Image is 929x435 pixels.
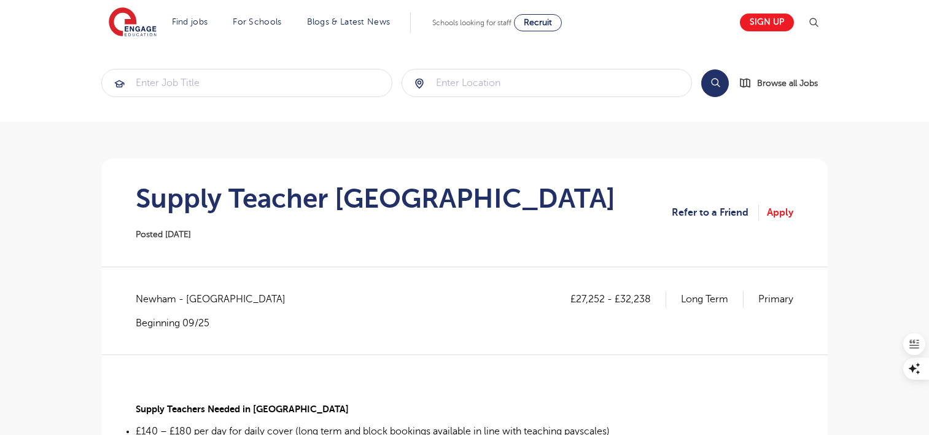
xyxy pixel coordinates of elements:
a: Recruit [514,14,562,31]
input: Submit [402,69,692,96]
a: Apply [767,205,793,221]
a: For Schools [233,17,281,26]
span: Schools looking for staff [432,18,511,27]
div: Submit [402,69,693,97]
span: Recruit [524,18,552,27]
a: Browse all Jobs [739,76,828,90]
span: Browse all Jobs [757,76,818,90]
h1: Supply Teacher [GEOGRAPHIC_DATA] [136,183,615,214]
p: Long Term [681,291,744,307]
p: £27,252 - £32,238 [570,291,666,307]
input: Submit [102,69,392,96]
a: Blogs & Latest News [307,17,391,26]
a: Find jobs [172,17,208,26]
span: Posted [DATE] [136,230,191,239]
p: Beginning 09/25 [136,316,298,330]
div: Submit [101,69,392,97]
a: Sign up [740,14,794,31]
button: Search [701,69,729,97]
span: Supply Teachers Needed in [GEOGRAPHIC_DATA] [136,404,349,414]
p: Primary [758,291,793,307]
img: Engage Education [109,7,157,38]
a: Refer to a Friend [672,205,759,221]
span: Newham - [GEOGRAPHIC_DATA] [136,291,298,307]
